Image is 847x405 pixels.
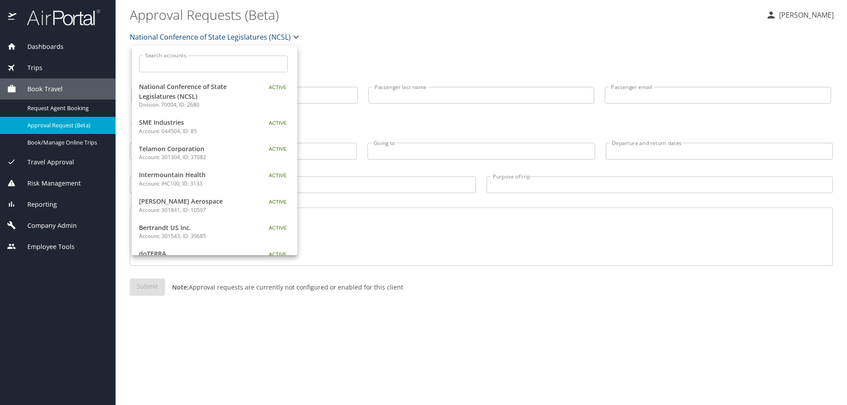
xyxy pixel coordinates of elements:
a: Telamon CorporationAccount: 301304, ID: 37082 [132,140,297,166]
span: Telamon Corporation [139,144,249,154]
p: Account: IHC100, ID: 3133 [139,180,249,188]
a: Bertrandt US Inc.Account: 301543, ID: 39685 [132,219,297,245]
a: [PERSON_NAME] AerospaceAccount: 301841, ID: 10597 [132,192,297,219]
p: Account: 301304, ID: 37082 [139,153,249,161]
p: Account: 301543, ID: 39685 [139,232,249,240]
a: National Conference of State Legislatures (NCSL)Division: 70004, ID: 2680 [132,78,297,113]
span: SME Industries [139,118,249,127]
span: doTERRA [139,249,249,259]
span: National Conference of State Legislatures (NCSL) [139,82,249,101]
span: [PERSON_NAME] Aerospace [139,197,249,206]
a: Intermountain HealthAccount: IHC100, ID: 3133 [132,166,297,192]
span: Intermountain Health [139,170,249,180]
a: SME IndustriesAccount: 044504, ID: 85 [132,113,297,140]
p: Account: 301841, ID: 10597 [139,206,249,214]
p: Account: 044504, ID: 85 [139,127,249,135]
a: doTERRA [132,245,297,271]
span: Bertrandt US Inc. [139,223,249,233]
p: Division: 70004, ID: 2680 [139,101,249,109]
